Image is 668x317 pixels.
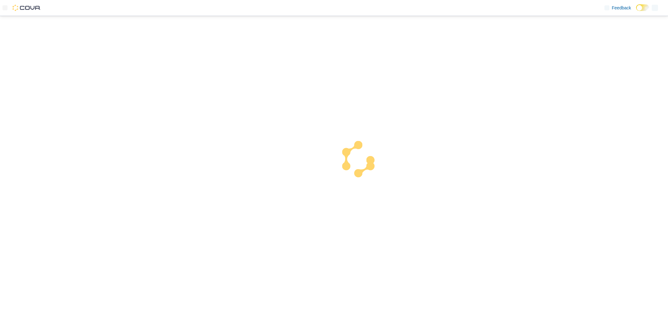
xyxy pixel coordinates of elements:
[636,4,649,11] input: Dark Mode
[602,2,634,14] a: Feedback
[13,5,41,11] img: Cova
[612,5,631,11] span: Feedback
[334,136,381,183] img: cova-loader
